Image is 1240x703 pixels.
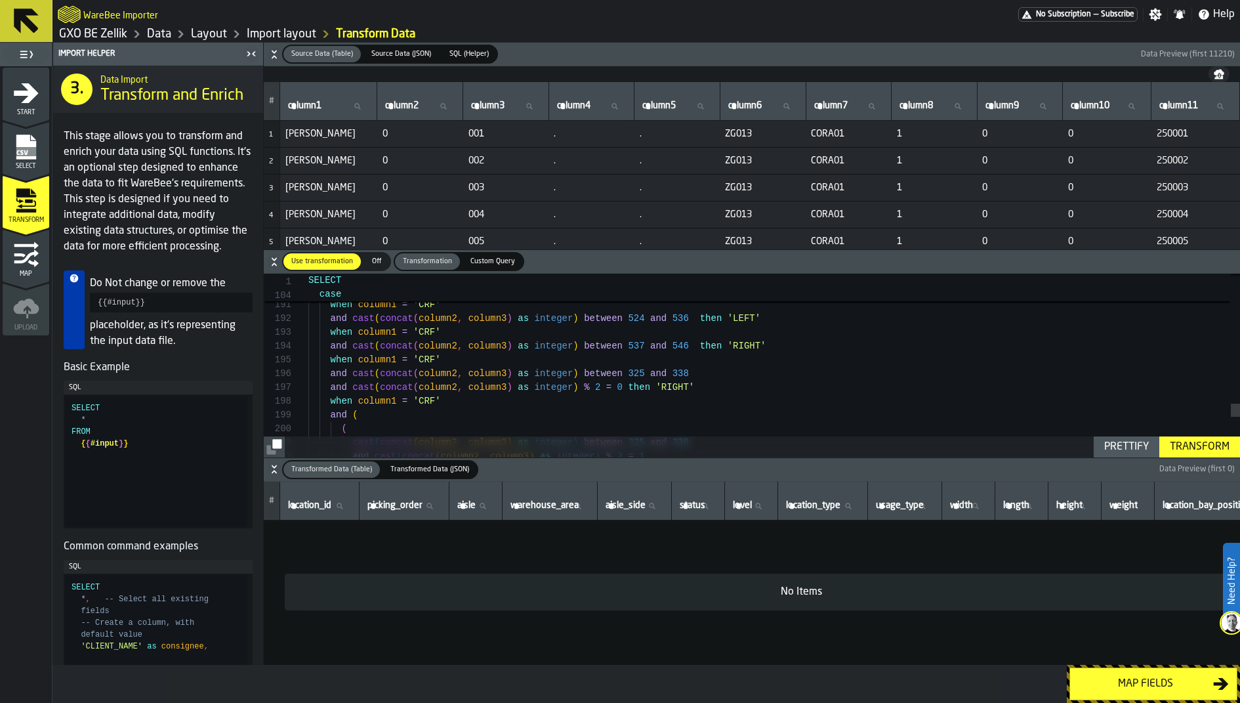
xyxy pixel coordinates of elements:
[288,500,331,511] span: label
[413,368,419,379] span: (
[352,368,375,379] span: cast
[811,209,886,220] span: CORA01
[507,313,512,324] span: )
[61,74,93,105] div: 3.
[899,100,933,111] span: label
[394,252,461,271] label: button-switch-multi-Transformation
[264,326,291,339] div: 193
[247,27,316,41] a: link-to-/wh/i/5fa160b1-7992-442a-9057-4226e3d2ae6d/import/layout/
[950,500,973,511] span: label
[264,422,291,436] div: 200
[725,156,800,166] span: ZG013
[264,298,291,312] div: 191
[283,461,380,478] div: thumb
[58,26,646,42] nav: Breadcrumb
[341,423,346,434] span: (
[573,382,578,393] span: )
[242,46,260,62] label: button-toggle-Close me
[395,253,460,270] div: thumb
[264,394,291,408] div: 198
[264,312,291,326] div: 192
[1001,498,1043,515] input: label
[518,382,529,393] span: as
[554,98,629,115] input: label
[385,464,474,475] span: Transformed Data (JSON)
[413,354,441,365] span: 'CRF'
[90,276,253,291] p: Do Not change or remove the
[413,396,441,406] span: 'CRF'
[1157,98,1234,115] input: label
[331,341,347,351] span: and
[83,8,158,21] h2: Sub Title
[1157,182,1235,193] span: 250003
[286,49,358,60] span: Source Data (Table)
[264,437,285,458] button: button-
[461,252,524,271] label: button-switch-multi-Custom Query
[380,341,413,351] span: concat
[982,209,1058,220] span: 0
[1157,209,1235,220] span: 250004
[363,46,439,62] div: thumb
[811,182,886,193] span: CORA01
[366,49,436,60] span: Source Data (JSON)
[518,368,529,379] span: as
[1094,10,1098,19] span: —
[3,175,49,228] li: menu Transform
[331,354,353,365] span: when
[382,156,458,166] span: 0
[382,129,458,139] span: 0
[402,327,407,337] span: =
[3,68,49,120] li: menu Start
[725,236,800,247] span: ZG013
[282,460,381,479] label: button-switch-multi-Transformed Data (Table)
[468,368,507,379] span: column3
[468,182,544,193] span: 003
[1068,98,1146,115] input: label
[283,46,361,62] div: thumb
[584,313,623,324] span: between
[419,341,457,351] span: column2
[402,396,407,406] span: =
[457,500,476,511] span: label
[554,236,629,247] span: .
[283,253,361,270] div: thumb
[375,313,380,324] span: (
[269,496,274,505] span: #
[983,98,1058,115] input: label
[269,158,273,165] span: 2
[897,98,972,115] input: label
[375,341,380,351] span: (
[69,383,247,392] div: SQL
[897,129,972,139] span: 1
[897,209,972,220] span: 1
[264,408,291,422] div: 199
[402,299,407,310] span: =
[382,461,477,478] div: thumb
[264,367,291,381] div: 196
[308,275,341,286] span: SELECT
[573,341,578,351] span: )
[584,341,623,351] span: between
[419,368,457,379] span: column2
[982,182,1058,193] span: 0
[535,313,573,324] span: integer
[1224,544,1239,618] label: Need Help?
[1159,100,1198,111] span: label
[1101,10,1134,19] span: Subscribe
[402,354,407,365] span: =
[362,252,391,271] label: button-switch-multi-Off
[90,293,253,312] pre: {{#input}}
[557,100,590,111] span: label
[264,353,291,367] div: 195
[982,129,1058,139] span: 0
[1157,129,1235,139] span: 250001
[1159,465,1235,474] span: Data Preview (first 0)
[288,100,321,111] span: label
[1056,500,1083,511] span: label
[285,182,372,193] span: [PERSON_NAME]
[584,382,589,393] span: %
[264,275,291,289] span: 1
[1018,7,1138,22] div: Menu Subscription
[380,368,413,379] span: concat
[468,341,507,351] span: column3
